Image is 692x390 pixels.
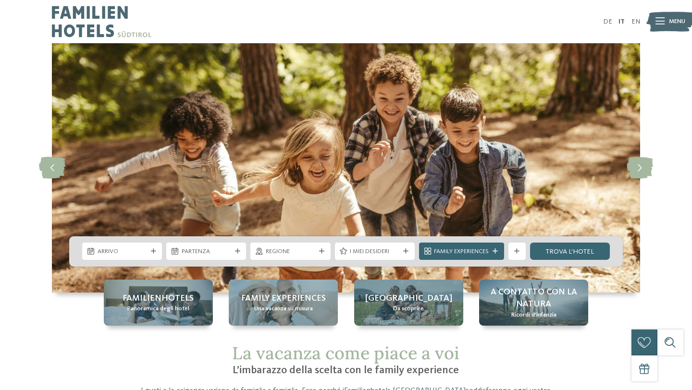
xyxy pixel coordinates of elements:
img: Quale family experience volete vivere? [52,43,640,292]
a: EN [631,18,640,25]
a: DE [603,18,612,25]
a: trova l’hotel [530,243,610,260]
span: Family experiences [241,292,326,305]
a: IT [618,18,625,25]
span: Una vacanza su misura [254,305,313,313]
a: Quale family experience volete vivere? Familienhotels Panoramica degli hotel [104,280,213,326]
a: Quale family experience volete vivere? [GEOGRAPHIC_DATA] Da scoprire [354,280,463,326]
span: Da scoprire [393,305,424,313]
span: Ricordi d’infanzia [511,311,556,319]
span: Partenza [182,247,231,256]
span: La vacanza come piace a voi [232,342,459,364]
span: Menu [669,17,685,26]
span: A contatto con la natura [488,286,580,310]
a: Quale family experience volete vivere? Family experiences Una vacanza su misura [229,280,338,326]
span: Regione [266,247,315,256]
span: Arrivo [98,247,147,256]
span: [GEOGRAPHIC_DATA] [365,292,452,305]
span: Panoramica degli hotel [127,305,189,313]
span: Family Experiences [434,247,489,256]
a: Quale family experience volete vivere? A contatto con la natura Ricordi d’infanzia [479,280,588,326]
span: Familienhotels [123,292,194,305]
span: L’imbarazzo della scelta con le family experience [233,365,459,376]
span: I miei desideri [350,247,399,256]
